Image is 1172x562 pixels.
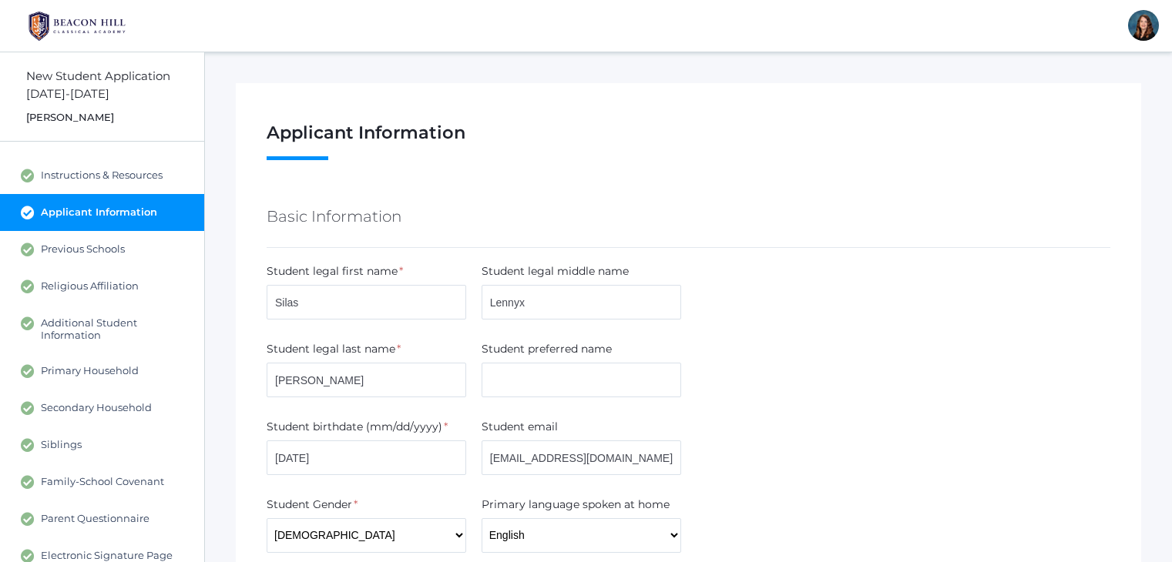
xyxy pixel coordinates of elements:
[41,279,139,293] span: Religious Affiliation
[267,419,442,435] label: Student birthdate (mm/dd/yyyy)
[41,243,125,256] span: Previous Schools
[1128,10,1159,41] div: Heather Mangimelli
[41,438,82,452] span: Siblings
[41,401,152,415] span: Secondary Household
[41,316,189,341] span: Additional Student Information
[482,263,629,279] label: Student legal middle name
[26,110,204,125] div: [PERSON_NAME]
[267,203,401,229] h5: Basic Information
[19,7,135,45] img: 1_BHCALogos-05.png
[482,497,670,513] label: Primary language spoken at home
[267,440,466,475] input: mm/dd/yyyy
[41,169,163,182] span: Instructions & Resources
[482,341,612,357] label: Student preferred name
[41,512,149,526] span: Parent Questionnaire
[482,419,558,435] label: Student email
[41,206,157,219] span: Applicant Information
[267,341,395,357] label: Student legal last name
[267,263,398,279] label: Student legal first name
[41,475,164,489] span: Family-School Covenant
[267,123,1110,160] h1: Applicant Information
[41,364,139,378] span: Primary Household
[26,85,204,103] div: [DATE]-[DATE]
[26,68,204,85] div: New Student Application
[267,497,352,513] label: Student Gender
